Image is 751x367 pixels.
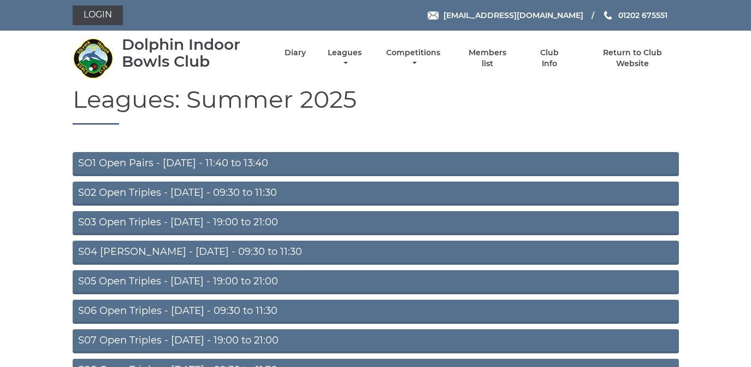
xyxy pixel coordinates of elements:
[384,48,443,69] a: Competitions
[428,9,583,21] a: Email [EMAIL_ADDRESS][DOMAIN_NAME]
[325,48,364,69] a: Leagues
[443,10,583,20] span: [EMAIL_ADDRESS][DOMAIN_NAME]
[604,11,612,20] img: Phone us
[618,10,667,20] span: 01202 675551
[285,48,306,58] a: Diary
[73,152,679,176] a: SO1 Open Pairs - [DATE] - 11:40 to 13:40
[73,241,679,265] a: S04 [PERSON_NAME] - [DATE] - 09:30 to 11:30
[462,48,512,69] a: Members list
[73,5,123,25] a: Login
[73,211,679,235] a: S03 Open Triples - [DATE] - 19:00 to 21:00
[73,86,679,125] h1: Leagues: Summer 2025
[532,48,567,69] a: Club Info
[73,270,679,294] a: S05 Open Triples - [DATE] - 19:00 to 21:00
[602,9,667,21] a: Phone us 01202 675551
[73,38,114,79] img: Dolphin Indoor Bowls Club
[586,48,678,69] a: Return to Club Website
[73,300,679,324] a: S06 Open Triples - [DATE] - 09:30 to 11:30
[428,11,439,20] img: Email
[73,329,679,353] a: S07 Open Triples - [DATE] - 19:00 to 21:00
[122,36,265,70] div: Dolphin Indoor Bowls Club
[73,182,679,206] a: S02 Open Triples - [DATE] - 09:30 to 11:30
